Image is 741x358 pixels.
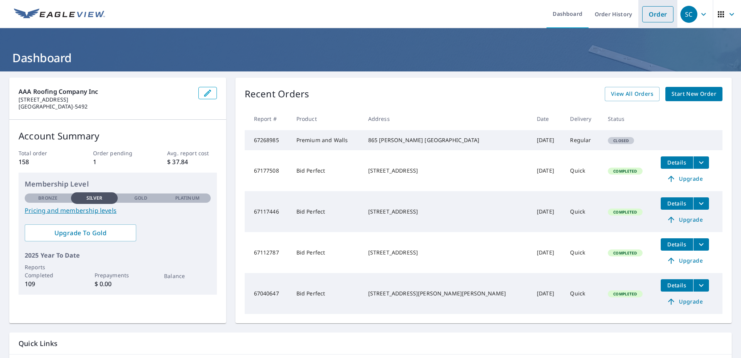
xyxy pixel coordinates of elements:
p: Recent Orders [245,87,310,101]
p: AAA Roofing Company Inc [19,87,192,96]
td: 67040647 [245,273,290,314]
p: Total order [19,149,68,157]
span: Upgrade [665,174,704,183]
a: Upgrade [661,214,709,226]
th: Product [290,107,362,130]
div: [STREET_ADDRESS][PERSON_NAME][PERSON_NAME] [368,290,524,297]
p: Order pending [93,149,142,157]
p: Membership Level [25,179,211,189]
td: Quick [564,191,602,232]
p: [GEOGRAPHIC_DATA]-5492 [19,103,192,110]
p: Bronze [38,195,58,202]
span: Details [665,282,689,289]
td: [DATE] [531,273,564,314]
span: Upgrade [665,256,704,265]
td: 67112787 [245,232,290,273]
p: 158 [19,157,68,166]
span: Upgrade [665,215,704,224]
div: [STREET_ADDRESS] [368,167,524,175]
p: $ 0.00 [95,279,141,288]
td: [DATE] [531,191,564,232]
p: Prepayments [95,271,141,279]
td: Premium and Walls [290,130,362,150]
button: filesDropdownBtn-67117446 [693,197,709,210]
td: Quick [564,273,602,314]
td: Quick [564,232,602,273]
a: Start New Order [665,87,722,101]
p: 109 [25,279,71,288]
th: Address [362,107,531,130]
td: 67117446 [245,191,290,232]
div: SC [680,6,697,23]
th: Status [602,107,654,130]
img: EV Logo [14,8,105,20]
th: Delivery [564,107,602,130]
p: 1 [93,157,142,166]
td: [DATE] [531,232,564,273]
a: Order [642,6,673,22]
p: Reports Completed [25,263,71,279]
td: 67268985 [245,130,290,150]
p: Balance [164,272,210,280]
td: Quick [564,150,602,191]
button: filesDropdownBtn-67177508 [693,156,709,169]
td: Bid Perfect [290,191,362,232]
button: detailsBtn-67177508 [661,156,693,169]
p: 2025 Year To Date [25,251,211,260]
a: View All Orders [605,87,660,101]
td: 67177508 [245,150,290,191]
p: Account Summary [19,129,217,143]
button: filesDropdownBtn-67040647 [693,279,709,292]
a: Upgrade [661,295,709,308]
a: Upgrade To Gold [25,224,136,241]
span: Completed [609,291,641,297]
span: Details [665,241,689,248]
span: Start New Order [672,89,716,99]
p: [STREET_ADDRESS] [19,96,192,103]
div: [STREET_ADDRESS] [368,249,524,256]
button: detailsBtn-67040647 [661,279,693,292]
span: Closed [609,138,633,143]
span: Completed [609,250,641,256]
th: Report # [245,107,290,130]
span: Completed [609,168,641,174]
div: 865 [PERSON_NAME] [GEOGRAPHIC_DATA] [368,136,524,144]
td: [DATE] [531,130,564,150]
span: Upgrade To Gold [31,229,130,237]
p: Quick Links [19,339,722,348]
td: Regular [564,130,602,150]
p: Avg. report cost [167,149,217,157]
button: detailsBtn-67112787 [661,238,693,251]
a: Upgrade [661,255,709,267]
button: filesDropdownBtn-67112787 [693,238,709,251]
th: Date [531,107,564,130]
td: [DATE] [531,150,564,191]
span: View All Orders [611,89,653,99]
div: [STREET_ADDRESS] [368,208,524,215]
td: Bid Perfect [290,273,362,314]
td: Bid Perfect [290,150,362,191]
a: Pricing and membership levels [25,206,211,215]
td: Bid Perfect [290,232,362,273]
span: Details [665,200,689,207]
span: Completed [609,209,641,215]
span: Details [665,159,689,166]
p: $ 37.84 [167,157,217,166]
p: Platinum [175,195,200,202]
button: detailsBtn-67117446 [661,197,693,210]
h1: Dashboard [9,50,732,66]
p: Gold [134,195,147,202]
p: Silver [86,195,103,202]
span: Upgrade [665,297,704,306]
a: Upgrade [661,173,709,185]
